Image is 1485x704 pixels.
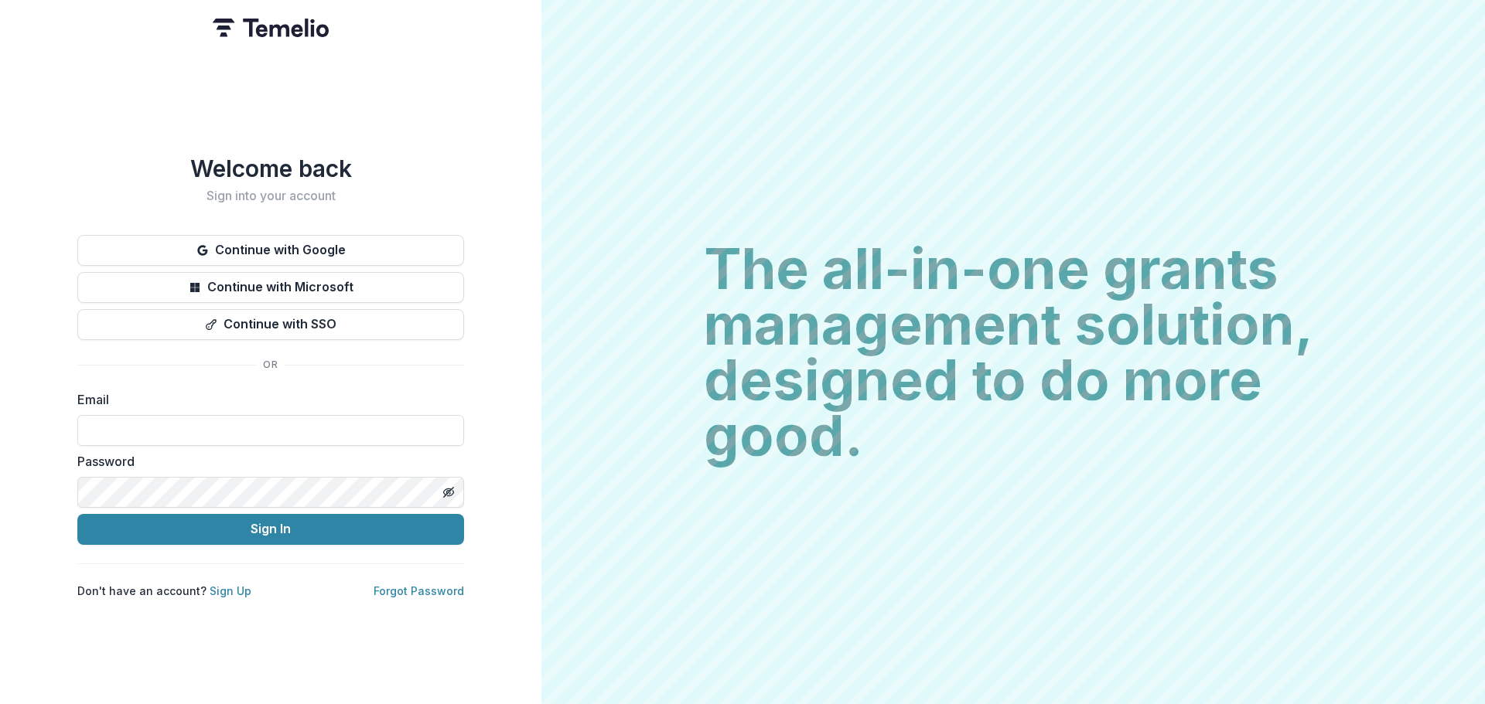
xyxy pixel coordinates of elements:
img: Temelio [213,19,329,37]
button: Toggle password visibility [436,480,461,505]
a: Sign Up [210,584,251,597]
a: Forgot Password [374,584,464,597]
button: Sign In [77,514,464,545]
button: Continue with SSO [77,309,464,340]
p: Don't have an account? [77,583,251,599]
h1: Welcome back [77,155,464,182]
button: Continue with Microsoft [77,272,464,303]
label: Password [77,452,455,471]
button: Continue with Google [77,235,464,266]
h2: Sign into your account [77,189,464,203]
label: Email [77,390,455,409]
